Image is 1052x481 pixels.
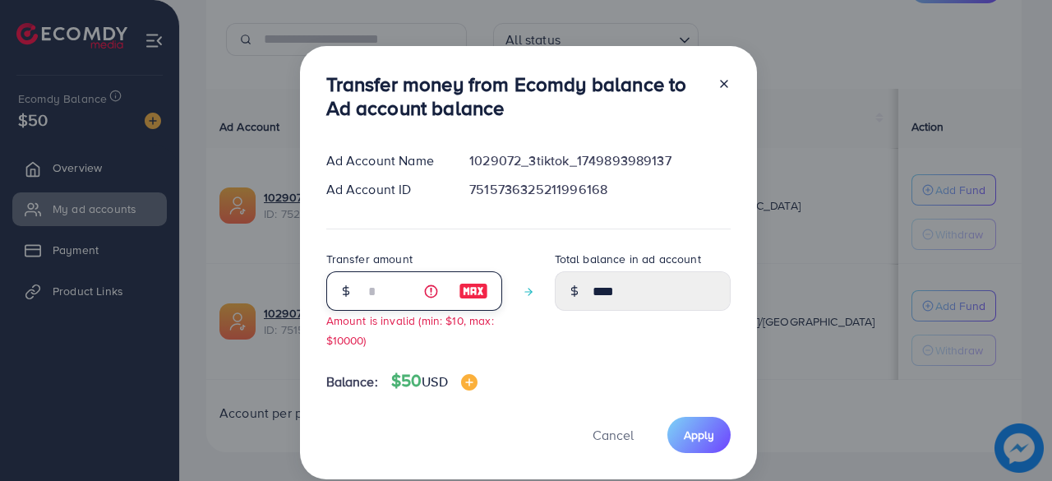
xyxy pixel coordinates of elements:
[555,251,701,267] label: Total balance in ad account
[593,426,634,444] span: Cancel
[326,312,494,347] small: Amount is invalid (min: $10, max: $10000)
[456,151,743,170] div: 1029072_3tiktok_1749893989137
[456,180,743,199] div: 7515736325211996168
[326,251,413,267] label: Transfer amount
[313,151,457,170] div: Ad Account Name
[684,427,714,443] span: Apply
[461,374,478,391] img: image
[326,372,378,391] span: Balance:
[313,180,457,199] div: Ad Account ID
[459,281,488,301] img: image
[422,372,447,391] span: USD
[667,417,731,452] button: Apply
[326,72,704,120] h3: Transfer money from Ecomdy balance to Ad account balance
[391,371,478,391] h4: $50
[572,417,654,452] button: Cancel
